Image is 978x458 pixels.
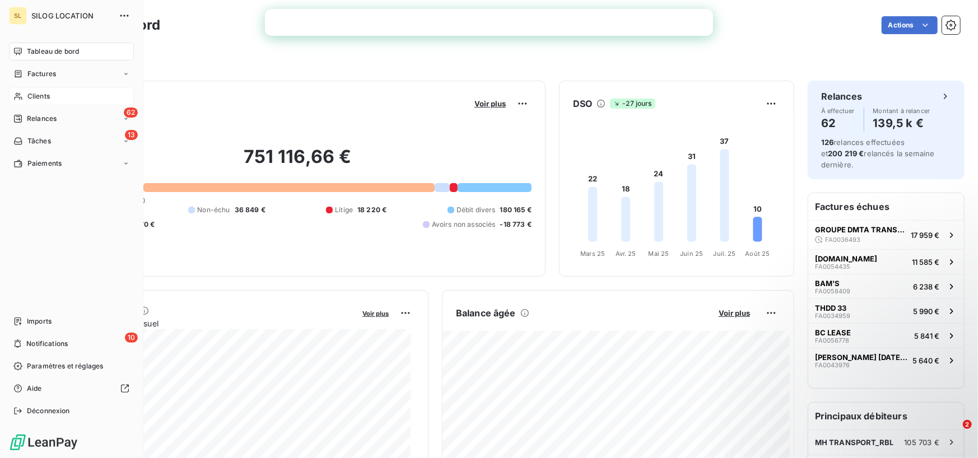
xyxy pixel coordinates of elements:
[616,250,636,258] tspan: Avr. 25
[125,333,138,343] span: 10
[821,114,855,132] h4: 62
[457,205,496,215] span: Débit divers
[808,298,964,323] button: THDD 33FA00349595 990 €
[125,130,138,140] span: 13
[580,250,605,258] tspan: Mars 25
[124,108,138,118] span: 62
[27,91,50,101] span: Clients
[815,312,850,319] span: FA0034959
[914,331,939,340] span: 5 841 €
[815,337,849,344] span: FA0056778
[815,328,851,337] span: BC LEASE
[808,249,964,274] button: [DOMAIN_NAME]FA005443511 585 €
[825,236,860,243] span: FA0036493
[746,250,770,258] tspan: Août 25
[27,361,103,371] span: Paramètres et réglages
[27,406,70,416] span: Déconnexion
[9,380,134,398] a: Aide
[808,348,964,372] button: [PERSON_NAME] [DATE][PERSON_NAME]FA00439765 640 €
[27,46,79,57] span: Tableau de bord
[808,323,964,348] button: BC LEASEFA00567785 841 €
[940,420,967,447] iframe: Intercom live chat
[27,384,42,394] span: Aide
[913,282,939,291] span: 6 238 €
[873,108,930,114] span: Montant à relancer
[754,349,978,428] iframe: Intercom notifications message
[808,220,964,249] button: GROUPE DMTA TRANSPORTSFA003649317 959 €
[821,90,862,103] h6: Relances
[197,205,230,215] span: Non-échu
[357,205,386,215] span: 18 220 €
[432,219,496,230] span: Avoirs non associés
[714,250,736,258] tspan: Juil. 25
[873,114,930,132] h4: 139,5 k €
[715,308,753,318] button: Voir plus
[27,158,62,169] span: Paiements
[9,43,134,60] a: Tableau de bord
[815,279,840,288] span: BAM'S
[963,420,972,429] span: 2
[821,138,935,169] span: relances effectuées et relancés la semaine dernière.
[362,310,389,317] span: Voir plus
[649,250,669,258] tspan: Mai 25
[27,316,52,326] span: Imports
[815,438,893,447] span: MH TRANSPORT_RBL
[9,357,134,375] a: Paramètres et réglages
[9,312,134,330] a: Imports
[27,114,57,124] span: Relances
[63,317,355,329] span: Chiffre d'affaires mensuel
[808,274,964,298] button: BAM'SFA00584096 238 €
[456,306,516,320] h6: Balance âgée
[359,308,392,318] button: Voir plus
[573,97,592,110] h6: DSO
[31,11,112,20] span: SILOG LOCATION
[9,7,27,25] div: SL
[815,254,877,263] span: [DOMAIN_NAME]
[912,258,939,267] span: 11 585 €
[913,307,939,316] span: 5 990 €
[471,99,509,109] button: Voir plus
[474,99,506,108] span: Voir plus
[9,87,134,105] a: Clients
[719,309,750,317] span: Voir plus
[882,16,938,34] button: Actions
[9,155,134,172] a: Paiements
[680,250,703,258] tspan: Juin 25
[63,146,532,179] h2: 751 116,66 €
[815,263,850,270] span: FA0054435
[27,136,51,146] span: Tâches
[9,65,134,83] a: Factures
[500,205,532,215] span: 180 165 €
[9,132,134,150] a: 13Tâches
[911,231,939,240] span: 17 959 €
[9,433,78,451] img: Logo LeanPay
[26,339,68,349] span: Notifications
[500,219,532,230] span: -18 773 €
[905,438,939,447] span: 105 703 €
[265,9,713,36] iframe: Intercom live chat bannière
[808,193,964,220] h6: Factures échues
[235,205,266,215] span: 36 849 €
[610,99,655,109] span: -27 jours
[821,108,855,114] span: À effectuer
[9,110,134,128] a: 62Relances
[815,303,846,312] span: THDD 33
[815,288,850,295] span: FA0058409
[821,138,833,147] span: 126
[335,205,353,215] span: Litige
[828,149,864,158] span: 200 219 €
[815,225,906,234] span: GROUPE DMTA TRANSPORTS
[27,69,56,79] span: Factures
